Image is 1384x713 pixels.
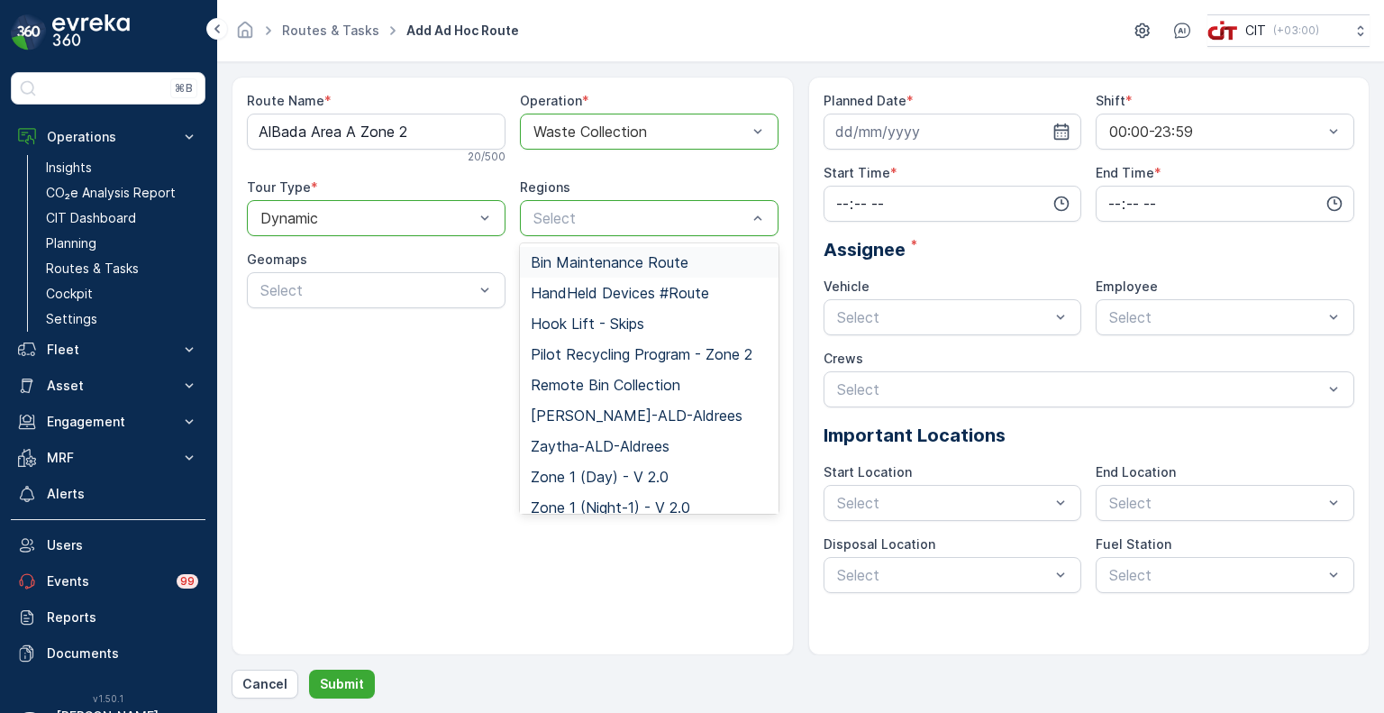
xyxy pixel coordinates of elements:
[282,23,379,38] a: Routes & Tasks
[403,22,523,40] span: Add Ad Hoc Route
[39,281,205,306] a: Cockpit
[242,675,287,693] p: Cancel
[39,155,205,180] a: Insights
[247,93,324,108] label: Route Name
[1207,14,1370,47] button: CIT(+03:00)
[520,179,570,195] label: Regions
[1273,23,1319,38] p: ( +03:00 )
[531,438,669,454] span: Zaytha-ALD-Aldrees
[175,81,193,96] p: ⌘B
[52,14,130,50] img: logo_dark-DEwI_e13.png
[320,675,364,693] p: Submit
[179,573,196,590] p: 99
[837,306,1051,328] p: Select
[47,608,198,626] p: Reports
[531,285,709,301] span: HandHeld Devices #Route
[824,464,912,480] label: Start Location
[11,563,205,599] a: Events99
[11,693,205,704] span: v 1.50.1
[46,159,92,177] p: Insights
[824,536,935,552] label: Disposal Location
[47,377,169,395] p: Asset
[533,207,747,229] p: Select
[47,644,198,663] p: Documents
[39,180,205,206] a: CO₂e Analysis Report
[11,14,47,50] img: logo
[39,231,205,256] a: Planning
[468,150,505,164] p: 20 / 500
[824,114,1082,150] input: dd/mm/yyyy
[247,179,311,195] label: Tour Type
[47,485,198,503] p: Alerts
[837,564,1051,586] p: Select
[11,404,205,440] button: Engagement
[824,165,890,180] label: Start Time
[11,527,205,563] a: Users
[531,469,669,485] span: Zone 1 (Day) - V 2.0
[39,256,205,281] a: Routes & Tasks
[1096,165,1154,180] label: End Time
[39,206,205,231] a: CIT Dashboard
[531,346,752,362] span: Pilot Recycling Program - Zone 2
[46,260,139,278] p: Routes & Tasks
[824,279,870,294] label: Vehicle
[531,315,644,332] span: Hook Lift - Skips
[247,251,307,267] label: Geomaps
[520,93,582,108] label: Operation
[46,234,96,252] p: Planning
[11,332,205,368] button: Fleet
[11,368,205,404] button: Asset
[47,449,169,467] p: MRF
[47,128,169,146] p: Operations
[531,407,742,424] span: [PERSON_NAME]-ALD-Aldrees
[531,254,688,270] span: Bin Maintenance Route
[46,285,93,303] p: Cockpit
[47,413,169,431] p: Engagement
[1109,492,1323,514] p: Select
[1109,564,1323,586] p: Select
[11,635,205,672] a: Documents
[46,209,136,227] p: CIT Dashboard
[824,422,1355,449] p: Important Locations
[1096,279,1158,294] label: Employee
[1096,464,1176,480] label: End Location
[824,351,863,366] label: Crews
[46,184,176,202] p: CO₂e Analysis Report
[39,306,205,332] a: Settings
[232,670,298,699] button: Cancel
[309,670,375,699] button: Submit
[531,377,680,393] span: Remote Bin Collection
[837,379,1324,400] p: Select
[235,27,255,42] a: Homepage
[260,279,474,301] p: Select
[11,119,205,155] button: Operations
[46,310,97,328] p: Settings
[11,476,205,512] a: Alerts
[1096,93,1125,108] label: Shift
[11,599,205,635] a: Reports
[1109,306,1323,328] p: Select
[47,341,169,359] p: Fleet
[1245,22,1266,40] p: CIT
[824,93,906,108] label: Planned Date
[824,236,906,263] span: Assignee
[11,440,205,476] button: MRF
[1096,536,1171,552] label: Fuel Station
[837,492,1051,514] p: Select
[531,499,690,516] span: Zone 1 (Night-1) - V 2.0
[47,536,198,554] p: Users
[47,572,166,590] p: Events
[1207,21,1238,41] img: cit-logo_pOk6rL0.png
